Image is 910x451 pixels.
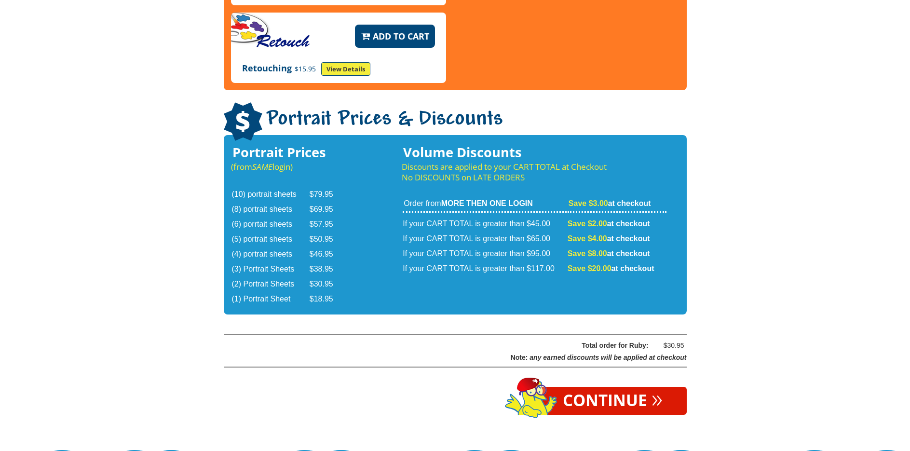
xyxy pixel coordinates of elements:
td: If your CART TOTAL is greater than $45.00 [403,214,567,231]
span: » [652,393,663,403]
td: $30.95 [310,277,345,291]
td: $18.95 [310,292,345,306]
td: If your CART TOTAL is greater than $117.00 [403,262,567,276]
td: $79.95 [310,188,345,202]
a: View Details [321,62,370,76]
td: Order from [403,198,567,213]
strong: at checkout [569,199,651,207]
p: Discounts are applied to your CART TOTAL at Checkout No DISCOUNTS on LATE ORDERS [402,162,667,183]
strong: at checkout [568,249,650,258]
td: (10) portrait sheets [232,188,309,202]
button: Add to Cart [355,25,435,48]
span: Save $3.00 [569,199,608,207]
td: If your CART TOTAL is greater than $65.00 [403,232,567,246]
td: (3) Portrait Sheets [232,262,309,276]
td: $57.95 [310,218,345,232]
p: Retouching [242,62,435,76]
div: $30.95 [655,340,684,352]
strong: at checkout [568,219,650,228]
td: (4) portrait sheets [232,247,309,261]
span: Note: [511,354,528,361]
span: $15.95 [292,64,319,73]
h1: Portrait Prices & Discounts [224,102,687,142]
span: any earned discounts will be applied at checkout [530,354,686,361]
td: (5) portrait sheets [232,232,309,246]
td: $50.95 [310,232,345,246]
span: Save $4.00 [568,234,607,243]
p: (from login) [231,162,346,172]
strong: MORE THEN ONE LOGIN [441,199,533,207]
span: Save $2.00 [568,219,607,228]
td: If your CART TOTAL is greater than $95.00 [403,247,567,261]
h3: Portrait Prices [231,147,346,158]
td: $38.95 [310,262,345,276]
span: Save $20.00 [568,264,611,273]
td: $69.95 [310,203,345,217]
strong: at checkout [568,234,650,243]
span: Save $8.00 [568,249,607,258]
td: $46.95 [310,247,345,261]
td: (2) Portrait Sheets [232,277,309,291]
div: Total order for Ruby: [248,340,649,352]
strong: at checkout [568,264,654,273]
td: (1) Portrait Sheet [232,292,309,306]
em: SAME [252,161,272,172]
h3: Volume Discounts [402,147,667,158]
a: Continue» [539,387,687,415]
td: (8) portrait sheets [232,203,309,217]
td: (6) porrtait sheets [232,218,309,232]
